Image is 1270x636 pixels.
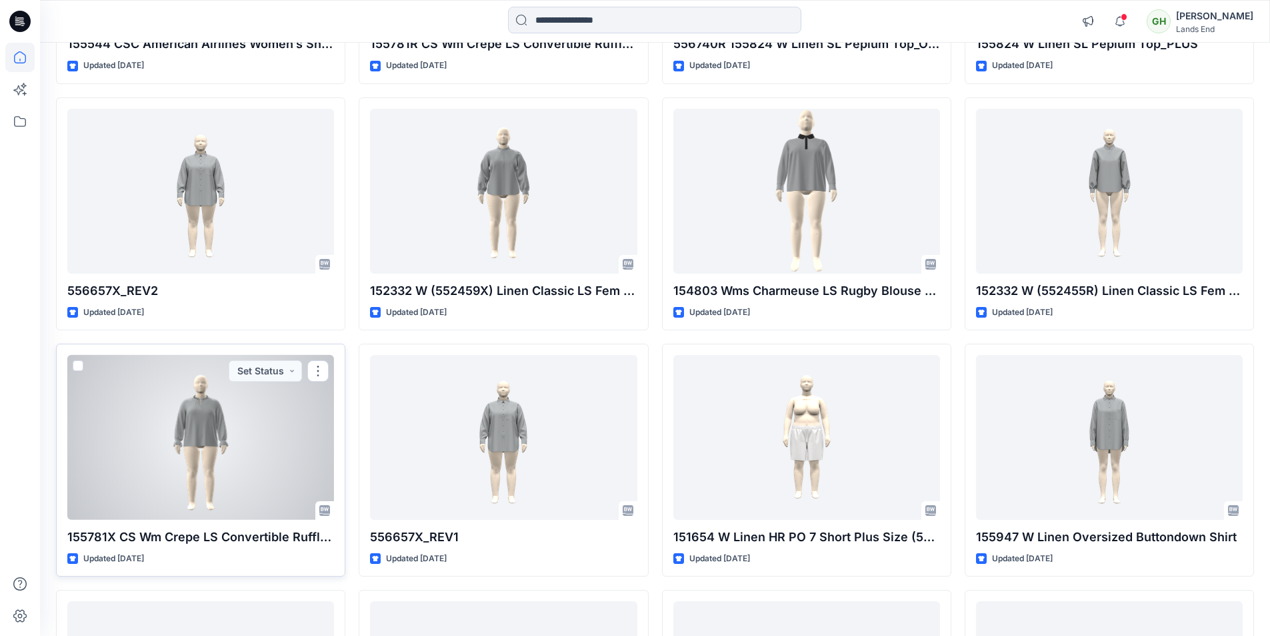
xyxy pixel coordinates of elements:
[370,528,637,547] p: 556657X_REV1
[1147,9,1171,33] div: GH
[67,109,334,274] a: 556657X_REV2
[673,35,940,53] p: 556740R 155824 W Linen SL Peplum Top_OP2_REV1
[689,306,750,320] p: Updated [DATE]
[83,552,144,566] p: Updated [DATE]
[992,552,1053,566] p: Updated [DATE]
[673,109,940,274] a: 154803 Wms Charmeuse LS Rugby Blouse (PLUS SIZE) REV1
[83,59,144,73] p: Updated [DATE]
[992,59,1053,73] p: Updated [DATE]
[67,528,334,547] p: 155781X CS Wm Crepe LS Convertible Ruffle Collar Blouse
[689,59,750,73] p: Updated [DATE]
[67,282,334,300] p: 556657X_REV2
[976,35,1243,53] p: 155824 W Linen SL Peplum Top_PLUS
[370,35,637,53] p: 155781R CS Wm Crepe LS Convertible Ruffle Collar Blouse
[673,528,940,547] p: 151654 W Linen HR PO 7 Short Plus Size (551526X)
[67,355,334,520] a: 155781X CS Wm Crepe LS Convertible Ruffle Collar Blouse
[689,552,750,566] p: Updated [DATE]
[386,306,447,320] p: Updated [DATE]
[83,306,144,320] p: Updated [DATE]
[370,109,637,274] a: 152332 W (552459X) Linen Classic LS Fem Shirt
[67,35,334,53] p: 155544 CSC American Airlines Women’s Short Sleeve Zip Front Twill Dress
[386,552,447,566] p: Updated [DATE]
[1176,8,1253,24] div: [PERSON_NAME]
[992,306,1053,320] p: Updated [DATE]
[673,355,940,520] a: 151654 W Linen HR PO 7 Short Plus Size (551526X)
[976,109,1243,274] a: 152332 W (552455R) Linen Classic LS Fem Shirt
[976,355,1243,520] a: 155947 W Linen Oversized Buttondown Shirt
[976,282,1243,300] p: 152332 W (552455R) Linen Classic LS Fem Shirt
[386,59,447,73] p: Updated [DATE]
[673,282,940,300] p: 154803 Wms Charmeuse LS Rugby Blouse (PLUS SIZE) REV1
[370,355,637,520] a: 556657X_REV1
[976,528,1243,547] p: 155947 W Linen Oversized Buttondown Shirt
[370,282,637,300] p: 152332 W (552459X) Linen Classic LS Fem Shirt
[1176,24,1253,34] div: Lands End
